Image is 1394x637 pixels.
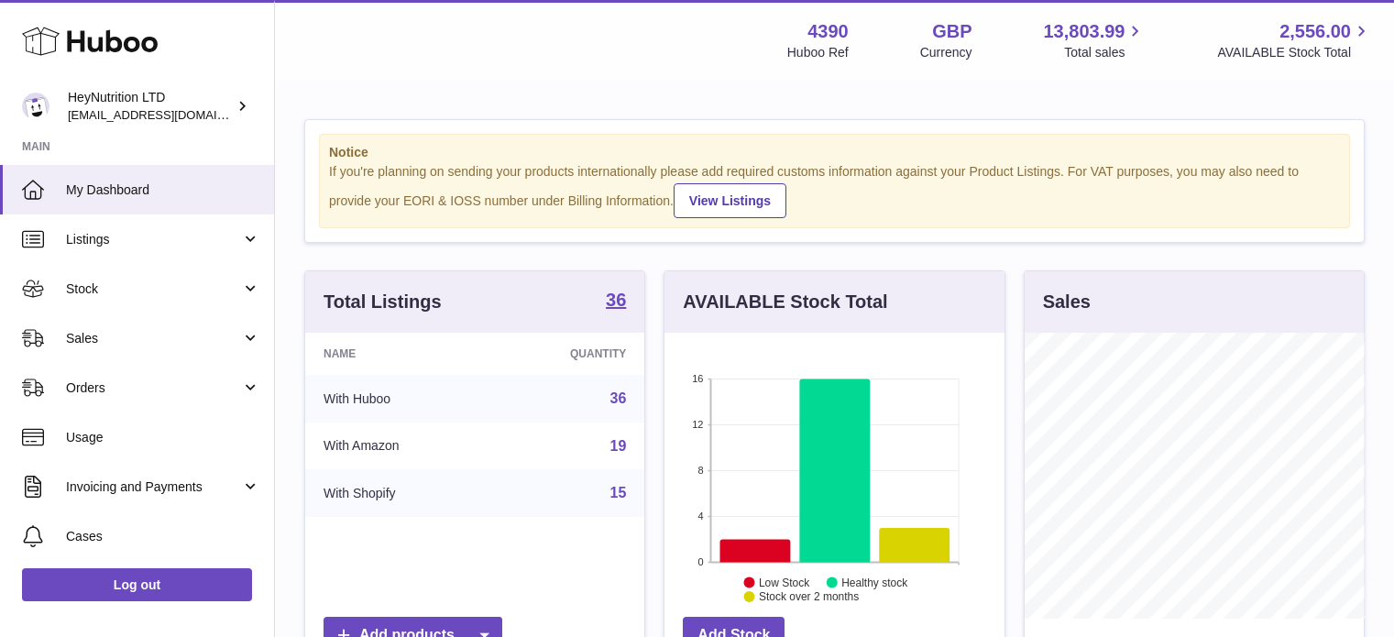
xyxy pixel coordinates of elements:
[66,280,241,298] span: Stock
[66,231,241,248] span: Listings
[932,19,971,44] strong: GBP
[920,44,972,61] div: Currency
[66,181,260,199] span: My Dashboard
[698,556,704,567] text: 0
[698,511,704,522] text: 4
[1279,19,1351,44] span: 2,556.00
[610,485,627,500] a: 15
[66,330,241,347] span: Sales
[674,183,786,218] a: View Listings
[324,290,442,314] h3: Total Listings
[305,333,491,375] th: Name
[683,290,887,314] h3: AVAILABLE Stock Total
[1043,290,1091,314] h3: Sales
[807,19,849,44] strong: 4390
[66,478,241,496] span: Invoicing and Payments
[305,469,491,517] td: With Shopify
[305,423,491,470] td: With Amazon
[698,465,704,476] text: 8
[759,576,810,588] text: Low Stock
[1217,19,1372,61] a: 2,556.00 AVAILABLE Stock Total
[606,291,626,309] strong: 36
[759,590,859,603] text: Stock over 2 months
[1043,19,1125,44] span: 13,803.99
[22,568,252,601] a: Log out
[66,429,260,446] span: Usage
[1043,19,1146,61] a: 13,803.99 Total sales
[329,163,1340,218] div: If you're planning on sending your products internationally please add required customs informati...
[1064,44,1146,61] span: Total sales
[66,379,241,397] span: Orders
[841,576,908,588] text: Healthy stock
[693,373,704,384] text: 16
[68,89,233,124] div: HeyNutrition LTD
[606,291,626,313] a: 36
[491,333,645,375] th: Quantity
[787,44,849,61] div: Huboo Ref
[610,438,627,454] a: 19
[305,375,491,423] td: With Huboo
[1217,44,1372,61] span: AVAILABLE Stock Total
[610,390,627,406] a: 36
[693,419,704,430] text: 12
[68,107,269,122] span: [EMAIL_ADDRESS][DOMAIN_NAME]
[66,528,260,545] span: Cases
[329,144,1340,161] strong: Notice
[22,93,49,120] img: info@heynutrition.com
